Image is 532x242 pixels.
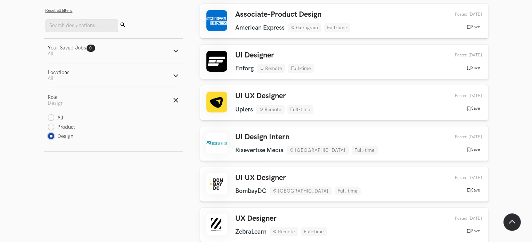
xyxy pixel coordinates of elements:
li: Full-time [288,64,314,73]
div: 26th Sep [439,134,482,140]
div: 25th Sep [439,216,482,221]
button: Save [464,187,482,194]
span: Design [48,100,64,106]
li: American Express [236,24,285,31]
a: Associate-Product Design American Express Gurugram Full-time Posted [DATE] Save [200,4,489,38]
li: Full-time [335,187,361,195]
button: Save [464,65,482,71]
div: Locations [48,70,70,76]
li: Full-time [324,23,350,32]
div: 26th Sep [439,93,482,99]
h3: UI Design Intern [236,133,378,142]
label: Design [48,133,74,140]
li: Full-time [352,146,378,155]
span: All [48,76,54,81]
h3: UI UX Designer [236,173,361,182]
button: Save [464,228,482,234]
label: All [48,115,64,122]
h3: UI UX Designer [236,92,313,101]
button: RoleDesign [44,88,183,112]
div: 27th Sep [439,53,482,58]
div: 26th Sep [439,175,482,180]
li: [GEOGRAPHIC_DATA] [270,187,332,195]
button: LocationsAll [44,63,183,88]
label: Product [48,124,75,131]
li: Remote [256,105,285,114]
li: Full-time [287,105,313,114]
a: UI UX Designer Uplers Remote Full-time Posted [DATE] Save [200,85,489,120]
li: Full-time [301,227,327,236]
a: UI Designer Enforg Remote Full-time Posted [DATE] Save [200,45,489,79]
button: Save [464,147,482,153]
li: Risevertise Media [236,147,284,154]
a: UI Design Intern Risevertise Media [GEOGRAPHIC_DATA] Full-time Posted [DATE] Save [200,126,489,161]
li: Remote [257,64,285,73]
h3: UI Designer [236,51,314,60]
h3: UX Designer [236,214,327,223]
button: Reset all filters [46,8,73,13]
li: ZebraLearn [236,228,267,235]
li: Gurugram [288,23,321,32]
span: 0 [90,46,92,51]
div: Role [48,94,64,100]
li: Uplers [236,106,253,113]
button: Save [464,106,482,112]
button: Your Saved Jobs0 All [44,39,183,63]
div: RoleDesign [44,112,183,151]
li: [GEOGRAPHIC_DATA] [287,146,349,155]
span: All [48,51,54,57]
li: Enforg [236,65,254,72]
button: Save [464,24,482,30]
div: 27th Sep [439,12,482,17]
a: UI UX Designer BombayDC [GEOGRAPHIC_DATA] Full-time Posted [DATE] Save [200,167,489,202]
li: Remote [270,227,298,236]
h3: Associate-Product Design [236,10,350,19]
input: Search [46,19,118,32]
div: Your Saved Jobs [48,45,95,51]
li: BombayDC [236,187,267,195]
